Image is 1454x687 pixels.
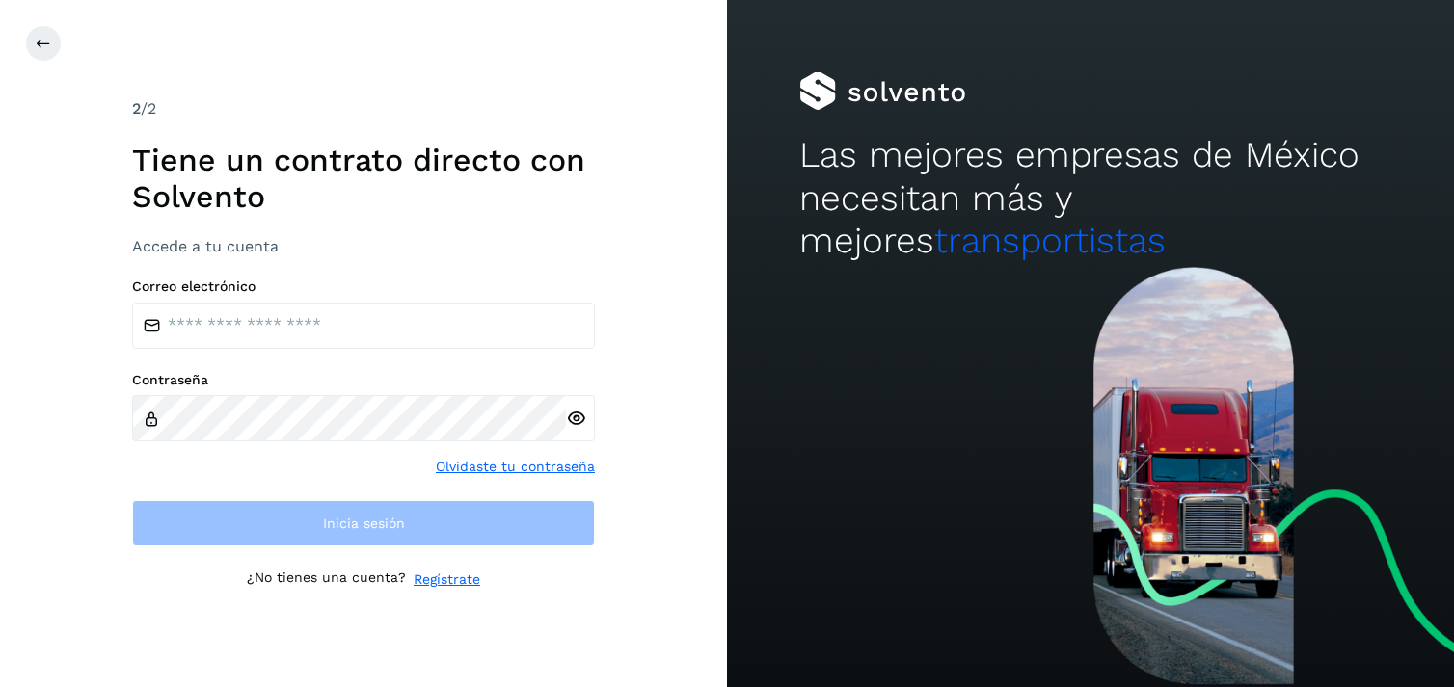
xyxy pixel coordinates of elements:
[323,516,405,530] span: Inicia sesión
[799,134,1381,262] h2: Las mejores empresas de México necesitan más y mejores
[436,457,595,477] a: Olvidaste tu contraseña
[132,97,595,120] div: /2
[132,372,595,388] label: Contraseña
[414,569,480,590] a: Regístrate
[132,237,595,255] h3: Accede a tu cuenta
[132,278,595,295] label: Correo electrónico
[934,220,1166,261] span: transportistas
[247,569,406,590] p: ¿No tienes una cuenta?
[132,500,595,546] button: Inicia sesión
[132,99,141,118] span: 2
[132,142,595,216] h1: Tiene un contrato directo con Solvento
